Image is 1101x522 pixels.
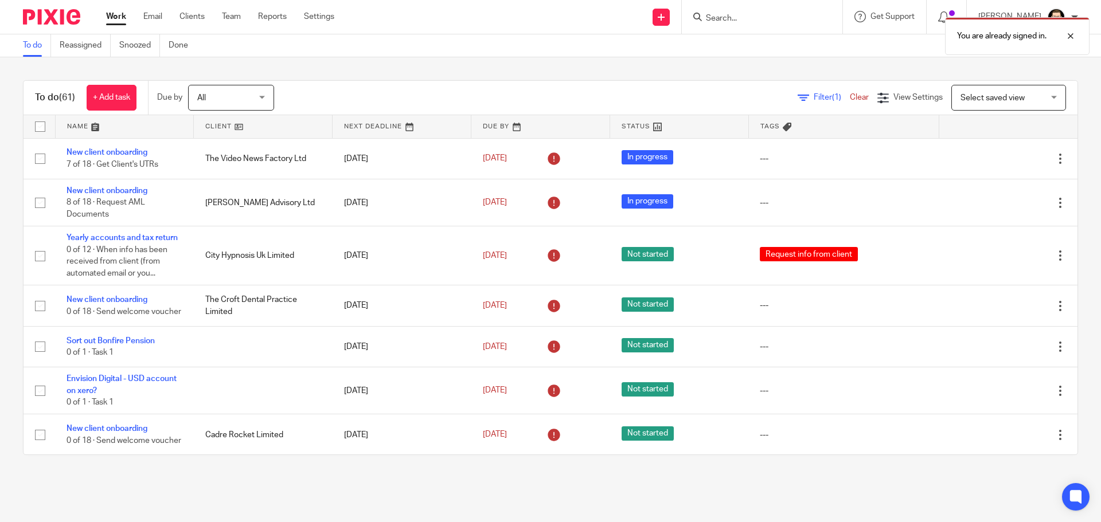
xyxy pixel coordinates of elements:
span: In progress [622,194,673,209]
td: The Croft Dental Practice Limited [194,285,333,326]
span: 0 of 1 · Task 1 [67,348,114,356]
span: (61) [59,93,75,102]
a: Clear [850,93,869,101]
span: [DATE] [483,301,507,309]
span: (1) [832,93,841,101]
a: Email [143,11,162,22]
span: [DATE] [483,155,507,163]
a: Snoozed [119,34,160,57]
span: [DATE] [483,387,507,395]
a: + Add task [87,85,136,111]
span: [DATE] [483,431,507,439]
td: The Video News Factory Ltd [194,138,333,179]
td: Cadre Rocket Limited [194,414,333,455]
div: --- [760,153,927,164]
div: --- [760,300,927,311]
span: 0 of 1 · Task 1 [67,398,114,406]
span: [DATE] [483,198,507,206]
a: Sort out Bonfire Pension [67,337,155,345]
span: View Settings [893,93,943,101]
span: Select saved view [961,94,1025,102]
td: [DATE] [333,226,471,285]
a: Settings [304,11,334,22]
span: Not started [622,382,674,397]
span: 7 of 18 · Get Client's UTRs [67,160,158,168]
span: 0 of 18 · Send welcome voucher [67,437,181,445]
p: You are already signed in. [957,30,1047,42]
a: Clients [179,11,205,22]
p: Due by [157,92,182,103]
div: --- [760,429,927,441]
div: --- [760,385,927,397]
span: Filter [814,93,850,101]
td: City Hypnosis Uk Limited [194,226,333,285]
td: [DATE] [333,326,471,367]
td: [DATE] [333,414,471,455]
a: Envision Digital - USD account on xero? [67,375,177,394]
span: Tags [760,123,780,129]
span: Not started [622,338,674,352]
span: 8 of 18 · Request AML Documents [67,199,145,219]
a: Reports [258,11,287,22]
h1: To do [35,92,75,104]
span: [DATE] [483,252,507,260]
a: Yearly accounts and tax return [67,234,178,242]
span: 0 of 12 · When info has been received from client (from automated email or you... [67,246,167,277]
td: [DATE] [333,367,471,414]
div: --- [760,341,927,352]
td: [DATE] [333,138,471,179]
span: All [197,94,206,102]
a: New client onboarding [67,296,147,304]
span: Not started [622,247,674,261]
a: New client onboarding [67,425,147,433]
div: --- [760,197,927,209]
span: Request info from client [760,247,858,261]
td: [DATE] [333,179,471,226]
span: 0 of 18 · Send welcome voucher [67,308,181,316]
a: To do [23,34,51,57]
a: New client onboarding [67,187,147,195]
a: Team [222,11,241,22]
img: Pixie [23,9,80,25]
td: [PERSON_NAME] Advisory Ltd [194,179,333,226]
span: [DATE] [483,343,507,351]
td: [DATE] [333,285,471,326]
a: Done [169,34,197,57]
span: Not started [622,297,674,312]
a: New client onboarding [67,148,147,156]
span: In progress [622,150,673,164]
a: Work [106,11,126,22]
a: Reassigned [60,34,111,57]
img: DavidBlack.format_png.resize_200x.png [1047,8,1065,26]
span: Not started [622,426,674,441]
